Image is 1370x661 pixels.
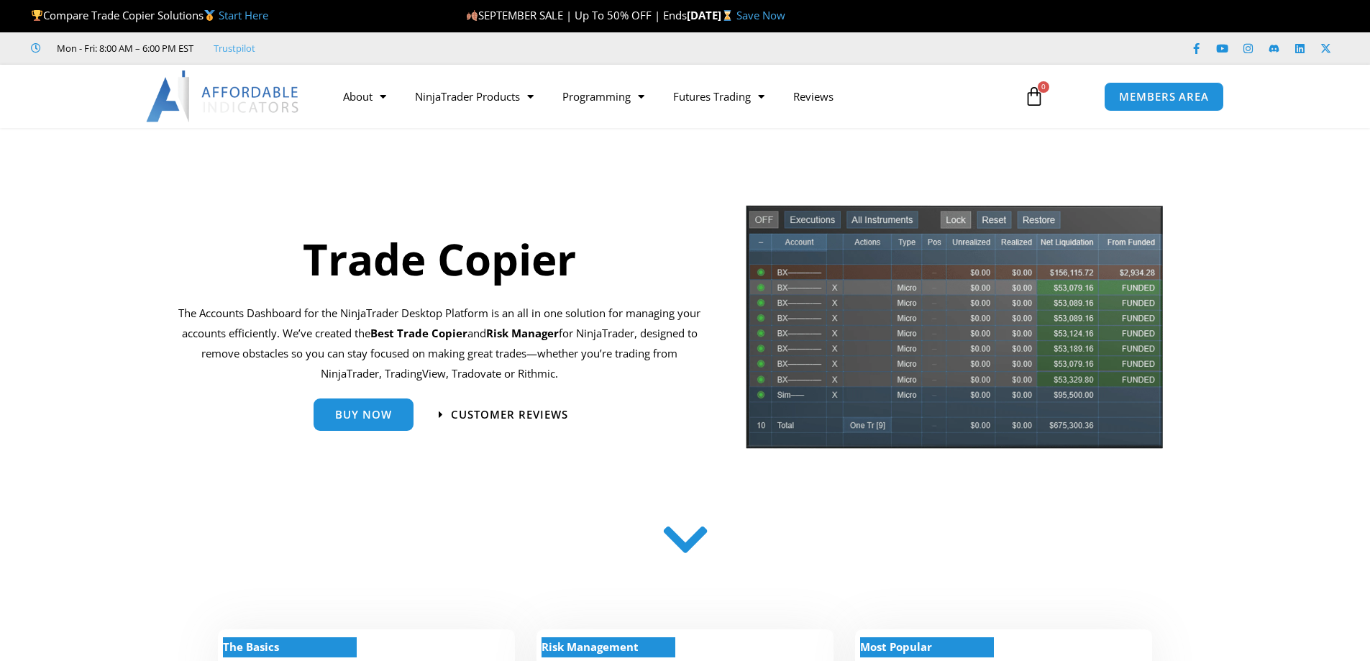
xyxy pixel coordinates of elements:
span: Buy Now [335,409,392,420]
a: Buy Now [314,398,414,431]
img: 🍂 [467,10,478,21]
span: MEMBERS AREA [1119,91,1209,102]
b: Best Trade Copier [370,326,467,340]
span: SEPTEMBER SALE | Up To 50% OFF | Ends [466,8,687,22]
a: About [329,80,401,113]
span: Mon - Fri: 8:00 AM – 6:00 PM EST [53,40,193,57]
img: 🥇 [204,10,215,21]
img: 🏆 [32,10,42,21]
img: tradecopier | Affordable Indicators – NinjaTrader [744,204,1164,460]
a: MEMBERS AREA [1104,82,1224,111]
span: 0 [1038,81,1049,93]
a: Reviews [779,80,848,113]
a: Start Here [219,8,268,22]
span: Customer Reviews [451,409,568,420]
span: Compare Trade Copier Solutions [31,8,268,22]
a: 0 [1003,76,1066,117]
h1: Trade Copier [178,229,701,289]
strong: The Basics [223,639,279,654]
strong: Risk Manager [486,326,559,340]
img: LogoAI | Affordable Indicators – NinjaTrader [146,70,301,122]
strong: [DATE] [687,8,736,22]
a: NinjaTrader Products [401,80,548,113]
strong: Most Popular [860,639,932,654]
img: ⌛ [722,10,733,21]
a: Futures Trading [659,80,779,113]
p: The Accounts Dashboard for the NinjaTrader Desktop Platform is an all in one solution for managin... [178,304,701,383]
a: Save Now [736,8,785,22]
a: Customer Reviews [439,409,568,420]
strong: Risk Management [542,639,639,654]
a: Programming [548,80,659,113]
nav: Menu [329,80,1008,113]
a: Trustpilot [214,40,255,57]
